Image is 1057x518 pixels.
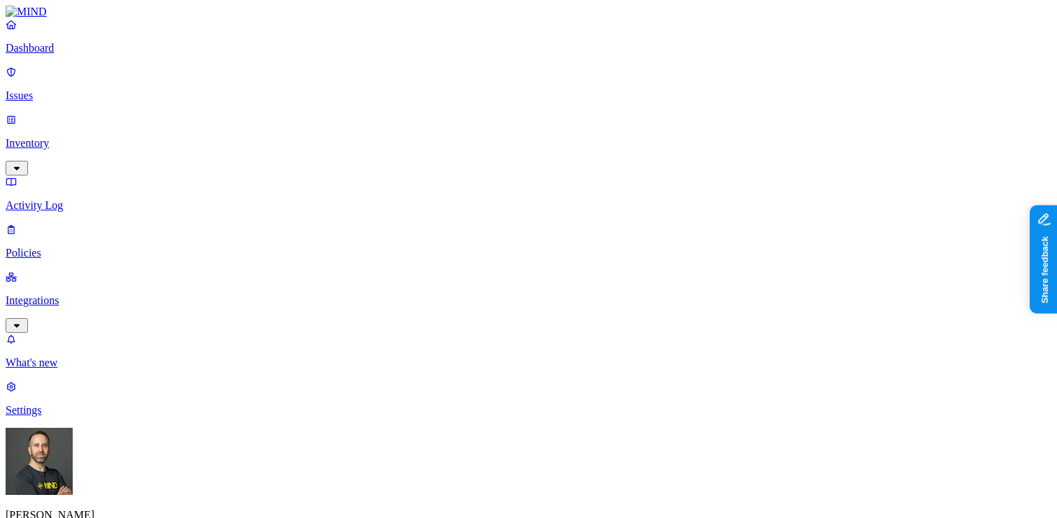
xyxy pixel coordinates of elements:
[6,294,1051,307] p: Integrations
[6,199,1051,212] p: Activity Log
[6,42,1051,55] p: Dashboard
[6,113,1051,173] a: Inventory
[6,357,1051,369] p: What's new
[6,6,47,18] img: MIND
[6,18,1051,55] a: Dashboard
[6,333,1051,369] a: What's new
[6,428,73,495] img: Tom Mayblum
[6,175,1051,212] a: Activity Log
[6,380,1051,417] a: Settings
[6,6,1051,18] a: MIND
[6,137,1051,150] p: Inventory
[6,89,1051,102] p: Issues
[6,223,1051,259] a: Policies
[6,271,1051,331] a: Integrations
[6,247,1051,259] p: Policies
[6,66,1051,102] a: Issues
[6,404,1051,417] p: Settings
